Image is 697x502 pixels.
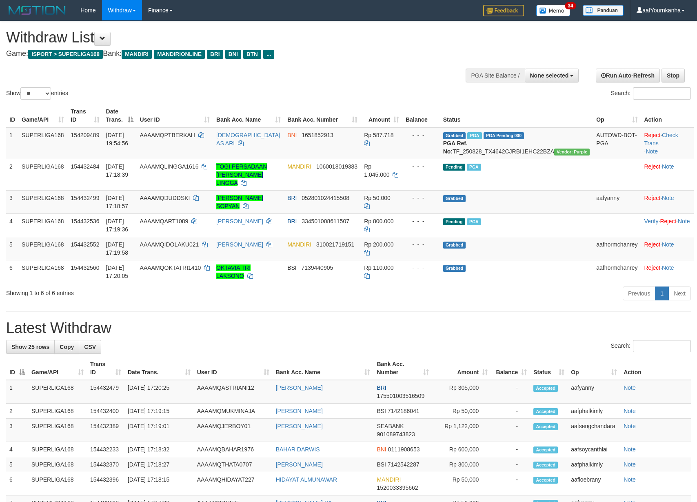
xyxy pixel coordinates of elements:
td: SUPERLIGA168 [18,237,67,260]
td: TF_250828_TX4642CJRBI1EHC22BZA [440,127,593,159]
td: - [491,457,530,472]
th: Date Trans.: activate to sort column descending [103,104,137,127]
div: Showing 1 to 6 of 6 entries [6,286,284,297]
td: 2 [6,159,18,190]
td: · · [641,213,694,237]
a: Note [624,384,636,391]
span: Marked by aafsengchandara [467,218,481,225]
td: [DATE] 17:19:01 [124,419,194,442]
span: BRI [287,195,297,201]
div: - - - [406,217,437,225]
td: AAAAMQBAHAR1976 [194,442,273,457]
td: AAAAMQHIDAYAT227 [194,472,273,495]
span: Accepted [533,408,558,415]
a: Previous [623,287,655,300]
th: Op: activate to sort column ascending [568,357,620,380]
a: [PERSON_NAME] [276,384,323,391]
span: Copy 7142186041 to clipboard [388,408,420,414]
span: Copy 901089743823 to clipboard [377,431,415,438]
a: Verify [644,218,659,224]
a: Show 25 rows [6,340,55,354]
span: Rp 200.000 [364,241,393,248]
span: ISPORT > SUPERLIGA168 [28,50,103,59]
span: BRI [377,384,386,391]
span: 154432536 [71,218,99,224]
td: 5 [6,457,28,472]
span: BNI [377,446,386,453]
span: Rp 1.045.000 [364,163,389,178]
input: Search: [633,340,691,352]
a: Note [624,408,636,414]
a: CSV [79,340,101,354]
span: [DATE] 17:19:36 [106,218,129,233]
span: CSV [84,344,96,350]
span: BTN [243,50,261,59]
span: Copy 1651852913 to clipboard [302,132,333,138]
td: · [641,190,694,213]
span: Rp 110.000 [364,264,393,271]
td: aafsengchandara [568,419,620,442]
a: TOGI PERSADAAN [PERSON_NAME] LINGGA [216,163,267,186]
td: SUPERLIGA168 [28,472,87,495]
th: Amount: activate to sort column ascending [361,104,402,127]
td: · [641,159,694,190]
td: aafyanny [568,380,620,404]
span: BSI [287,264,297,271]
div: - - - [406,131,437,139]
td: SUPERLIGA168 [18,190,67,213]
span: Grabbed [443,132,466,139]
th: ID: activate to sort column descending [6,357,28,380]
span: MANDIRI [287,241,311,248]
td: SUPERLIGA168 [28,380,87,404]
td: aafhormchanrey [593,260,641,283]
span: Accepted [533,423,558,430]
span: Grabbed [443,265,466,272]
span: None selected [530,72,569,79]
a: Stop [661,69,685,82]
span: MANDIRIONLINE [154,50,205,59]
span: [DATE] 17:19:58 [106,241,129,256]
a: Note [662,241,674,248]
span: MANDIRI [377,476,401,483]
th: ID [6,104,18,127]
th: Balance: activate to sort column ascending [491,357,530,380]
span: Copy 7139440905 to clipboard [301,264,333,271]
td: - [491,442,530,457]
td: - [491,404,530,419]
th: Action [620,357,691,380]
th: Trans ID: activate to sort column ascending [67,104,102,127]
td: Rp 50,000 [432,404,491,419]
th: Game/API: activate to sort column ascending [18,104,67,127]
th: Balance [402,104,440,127]
td: [DATE] 17:20:25 [124,380,194,404]
td: Rp 50,000 [432,472,491,495]
td: [DATE] 17:19:15 [124,404,194,419]
th: Bank Acc. Number: activate to sort column ascending [373,357,432,380]
a: Copy [54,340,79,354]
th: Op: activate to sort column ascending [593,104,641,127]
span: PGA Pending [484,132,524,139]
span: Copy 310021719151 to clipboard [316,241,354,248]
td: SUPERLIGA168 [18,127,67,159]
td: 5 [6,237,18,260]
a: Check Trans [644,132,678,147]
span: Accepted [533,477,558,484]
td: 4 [6,442,28,457]
h4: Game: Bank: [6,50,457,58]
th: Date Trans.: activate to sort column ascending [124,357,194,380]
a: [PERSON_NAME] [216,241,263,248]
span: 154432499 [71,195,99,201]
a: Note [624,423,636,429]
span: AAAAMQART1089 [140,218,189,224]
th: Bank Acc. Name: activate to sort column ascending [273,357,374,380]
span: Pending [443,164,465,171]
span: BNI [225,50,241,59]
td: SUPERLIGA168 [18,260,67,283]
td: · [641,237,694,260]
span: Accepted [533,446,558,453]
td: aafyanny [593,190,641,213]
span: Grabbed [443,242,466,249]
input: Search: [633,87,691,100]
button: None selected [525,69,579,82]
td: AAAAMQTHATA0707 [194,457,273,472]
